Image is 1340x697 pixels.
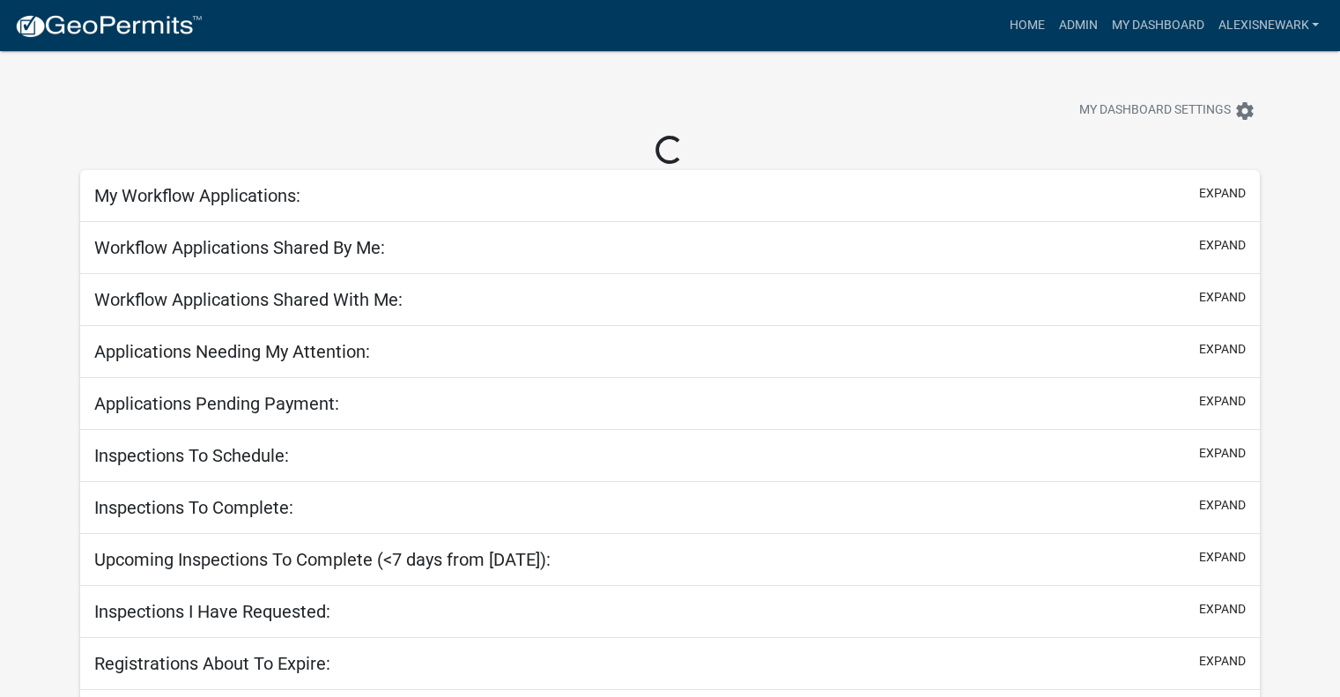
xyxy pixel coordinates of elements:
h5: Applications Needing My Attention: [94,341,370,362]
h5: Workflow Applications Shared By Me: [94,237,385,258]
button: expand [1199,548,1246,567]
a: alexisnewark [1210,9,1326,42]
button: expand [1199,600,1246,619]
button: expand [1199,184,1246,203]
h5: Upcoming Inspections To Complete (<7 days from [DATE]): [94,549,551,570]
button: expand [1199,496,1246,515]
h5: My Workflow Applications: [94,185,300,206]
i: settings [1234,100,1255,122]
h5: Inspections I Have Requested: [94,601,330,622]
a: Home [1002,9,1051,42]
button: expand [1199,652,1246,671]
button: expand [1199,288,1246,307]
h5: Workflow Applications Shared With Me: [94,289,403,310]
button: expand [1199,236,1246,255]
a: Admin [1051,9,1104,42]
h5: Inspections To Complete: [94,497,293,518]
button: expand [1199,340,1246,359]
h5: Registrations About To Expire: [94,653,330,674]
h5: Applications Pending Payment: [94,393,339,414]
button: expand [1199,444,1246,463]
button: My Dashboard Settingssettings [1065,93,1270,128]
h5: Inspections To Schedule: [94,445,289,466]
button: expand [1199,392,1246,411]
a: My Dashboard [1104,9,1210,42]
span: My Dashboard Settings [1079,100,1231,122]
